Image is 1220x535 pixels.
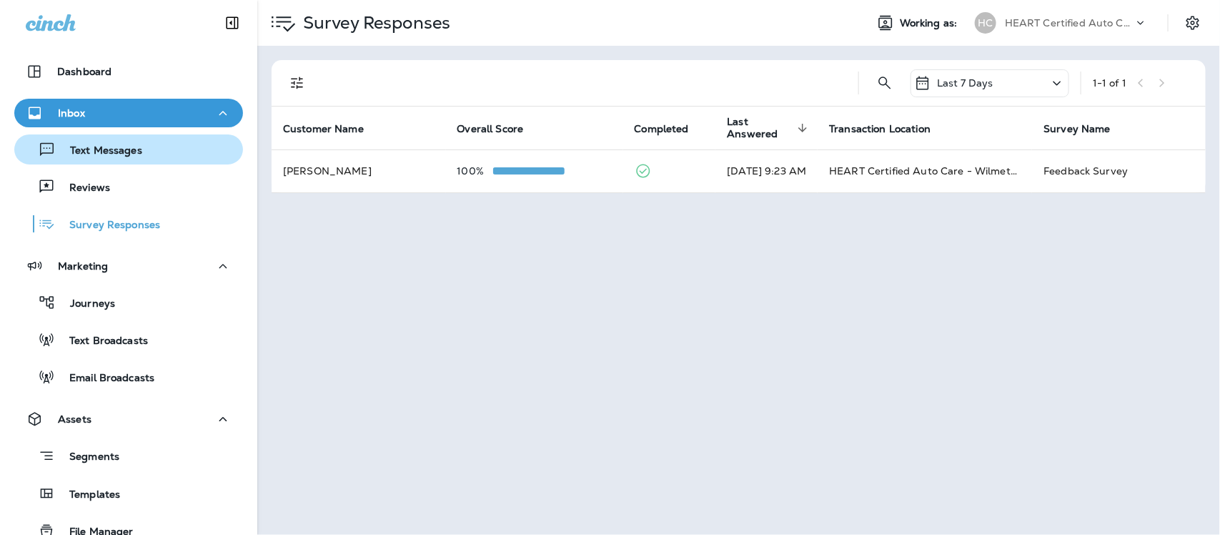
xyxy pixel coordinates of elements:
[283,69,312,97] button: Filters
[457,123,524,135] span: Overall Score
[727,116,793,140] span: Last Answered
[635,123,689,135] span: Completed
[14,99,243,127] button: Inbox
[871,69,899,97] button: Search Survey Responses
[55,182,110,195] p: Reviews
[55,451,119,465] p: Segments
[829,122,949,135] span: Transaction Location
[56,298,115,311] p: Journeys
[14,57,243,86] button: Dashboard
[1043,122,1129,135] span: Survey Name
[900,17,961,29] span: Working as:
[55,489,120,502] p: Templates
[975,12,996,34] div: HC
[212,9,252,37] button: Collapse Sidebar
[14,441,243,471] button: Segments
[715,149,818,192] td: [DATE] 9:23 AM
[14,405,243,433] button: Assets
[14,478,243,509] button: Templates
[58,107,85,119] p: Inbox
[1093,77,1126,89] div: 1 - 1 of 1
[457,122,542,135] span: Overall Score
[272,149,446,192] td: [PERSON_NAME]
[1005,17,1134,29] p: HEART Certified Auto Care
[14,288,243,318] button: Journeys
[57,66,111,77] p: Dashboard
[58,413,91,425] p: Assets
[55,372,154,386] p: Email Broadcasts
[14,252,243,280] button: Marketing
[56,144,142,158] p: Text Messages
[283,123,364,135] span: Customer Name
[727,116,812,140] span: Last Answered
[829,123,931,135] span: Transaction Location
[937,77,993,89] p: Last 7 Days
[14,362,243,392] button: Email Broadcasts
[297,12,450,34] p: Survey Responses
[55,335,148,348] p: Text Broadcasts
[283,122,382,135] span: Customer Name
[14,134,243,165] button: Text Messages
[14,325,243,355] button: Text Broadcasts
[818,149,1032,192] td: HEART Certified Auto Care - Wilmette
[635,122,708,135] span: Completed
[1032,149,1206,192] td: Feedback Survey
[1180,10,1206,36] button: Settings
[55,219,160,232] p: Survey Responses
[14,209,243,239] button: Survey Responses
[14,172,243,202] button: Reviews
[457,165,493,177] p: 100%
[58,260,108,272] p: Marketing
[1043,123,1111,135] span: Survey Name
